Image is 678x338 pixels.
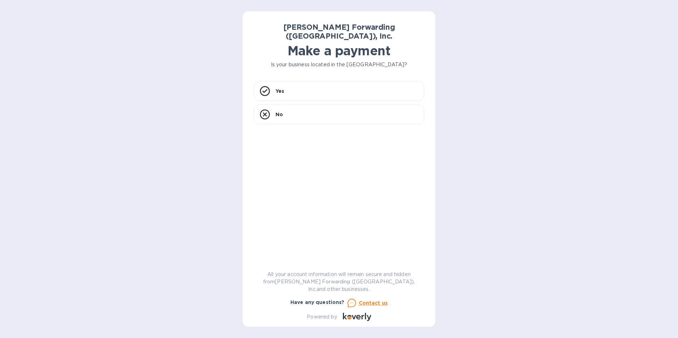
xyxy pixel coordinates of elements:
p: No [276,111,283,118]
p: All your account information will remain secure and hidden from [PERSON_NAME] Forwarding ([GEOGRA... [254,271,424,293]
u: Contact us [359,300,388,306]
p: Powered by [307,313,337,321]
p: Yes [276,88,284,95]
h1: Make a payment [254,43,424,58]
p: Is your business located in the [GEOGRAPHIC_DATA]? [254,61,424,68]
b: Have any questions? [290,299,345,305]
b: [PERSON_NAME] Forwarding ([GEOGRAPHIC_DATA]), Inc. [283,23,395,40]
